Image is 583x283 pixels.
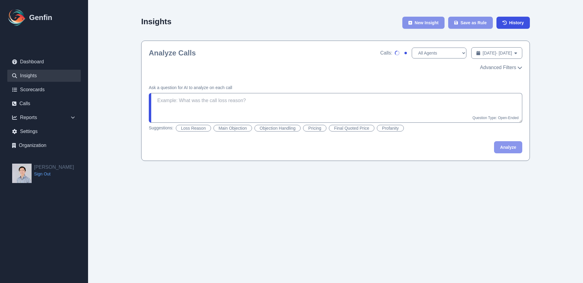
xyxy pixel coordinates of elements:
[34,171,74,177] a: Sign Out
[7,8,27,27] img: Logo
[7,139,81,151] a: Organization
[149,125,173,132] span: Suggestions:
[29,13,52,22] h1: Genfin
[303,125,326,132] button: Pricing
[254,125,301,132] button: Objection Handling
[141,17,172,26] h2: Insights
[34,164,74,171] h2: [PERSON_NAME]
[7,56,81,68] a: Dashboard
[460,20,486,26] span: Save as Rule
[471,47,522,59] button: [DATE]- [DATE]
[509,20,524,26] span: History
[7,112,81,124] div: Reports
[494,141,522,153] button: Analyze
[7,125,81,138] a: Settings
[149,48,196,58] h2: Analyze Calls
[472,116,519,120] span: Question Type: Open-Ended
[329,125,374,132] button: Final Quoted Price
[480,64,516,71] span: Advanced Filters
[213,125,252,132] button: Main Objection
[480,64,522,71] button: Advanced Filters
[415,20,439,26] span: New Insight
[380,49,392,57] span: Calls:
[496,17,530,29] a: History
[377,125,404,132] button: Profanity
[7,98,81,110] a: Calls
[12,164,32,183] img: Jeffrey Pang
[149,85,522,91] h4: Ask a question for AI to analyze on each call
[7,70,81,82] a: Insights
[483,50,512,56] span: [DATE] - [DATE]
[402,17,445,29] button: New Insight
[448,17,493,29] button: Save as Rule
[176,125,211,132] button: Loss Reason
[7,84,81,96] a: Scorecards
